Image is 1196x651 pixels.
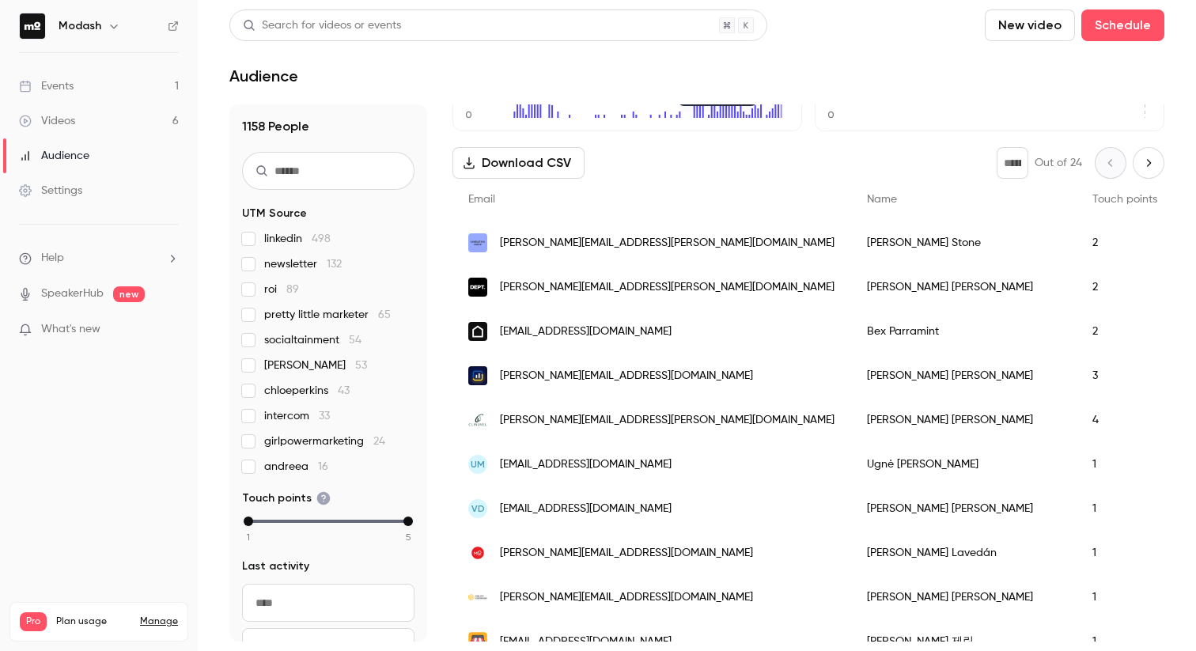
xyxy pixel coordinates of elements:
[1035,155,1082,171] p: Out of 24
[19,78,74,94] div: Events
[468,594,487,601] img: getpolite.com
[468,366,487,385] img: surferseo.com
[229,66,298,85] h1: Audience
[312,233,331,244] span: 498
[867,194,897,205] span: Name
[851,265,1077,309] div: [PERSON_NAME] [PERSON_NAME]
[19,183,82,199] div: Settings
[465,109,472,120] text: 0
[851,398,1077,442] div: [PERSON_NAME] [PERSON_NAME]
[851,354,1077,398] div: [PERSON_NAME] [PERSON_NAME]
[500,235,835,252] span: [PERSON_NAME][EMAIL_ADDRESS][PERSON_NAME][DOMAIN_NAME]
[264,358,367,373] span: [PERSON_NAME]
[19,250,179,267] li: help-dropdown-opener
[56,615,131,628] span: Plan usage
[1077,309,1173,354] div: 2
[242,584,414,622] input: From
[319,411,330,422] span: 33
[1133,147,1164,179] button: Next page
[500,279,835,296] span: [PERSON_NAME][EMAIL_ADDRESS][PERSON_NAME][DOMAIN_NAME]
[20,612,47,631] span: Pro
[1077,442,1173,486] div: 1
[500,456,672,473] span: [EMAIL_ADDRESS][DOMAIN_NAME]
[378,309,391,320] span: 65
[19,113,75,129] div: Videos
[851,575,1077,619] div: [PERSON_NAME] [PERSON_NAME]
[468,278,487,297] img: deptagency.com
[338,385,350,396] span: 43
[242,206,307,221] span: UTM Source
[264,307,391,323] span: pretty little marketer
[59,18,101,34] h6: Modash
[242,558,309,574] span: Last activity
[264,231,331,247] span: linkedin
[349,335,361,346] span: 54
[500,634,672,650] span: [EMAIL_ADDRESS][DOMAIN_NAME]
[1077,221,1173,265] div: 2
[468,194,495,205] span: Email
[471,501,485,516] span: VD
[500,412,835,429] span: [PERSON_NAME][EMAIL_ADDRESS][PERSON_NAME][DOMAIN_NAME]
[264,256,342,272] span: newsletter
[355,360,367,371] span: 53
[1077,531,1173,575] div: 1
[41,250,64,267] span: Help
[286,284,299,295] span: 89
[264,433,385,449] span: girlpowermarketing
[468,233,487,252] img: collectivevoice.com
[468,322,487,341] img: thekindagency.co
[247,530,250,544] span: 1
[851,309,1077,354] div: Bex Parramint
[1077,265,1173,309] div: 2
[403,517,413,526] div: max
[41,286,104,302] a: SpeakerHub
[500,545,753,562] span: [PERSON_NAME][EMAIL_ADDRESS][DOMAIN_NAME]
[264,459,328,475] span: andreea
[985,9,1075,41] button: New video
[500,501,672,517] span: [EMAIL_ADDRESS][DOMAIN_NAME]
[851,531,1077,575] div: [PERSON_NAME] Lavedán
[140,615,178,628] a: Manage
[468,411,487,430] img: clinuvel.com
[327,259,342,270] span: 132
[1081,9,1164,41] button: Schedule
[1077,575,1173,619] div: 1
[406,530,411,544] span: 5
[318,461,328,472] span: 16
[1077,354,1173,398] div: 3
[264,282,299,297] span: roi
[19,148,89,164] div: Audience
[113,286,145,302] span: new
[851,486,1077,531] div: [PERSON_NAME] [PERSON_NAME]
[851,221,1077,265] div: [PERSON_NAME] Stone
[500,589,753,606] span: [PERSON_NAME][EMAIL_ADDRESS][DOMAIN_NAME]
[41,321,100,338] span: What's new
[242,490,331,506] span: Touch points
[500,368,753,384] span: [PERSON_NAME][EMAIL_ADDRESS][DOMAIN_NAME]
[264,332,361,348] span: socialtainment
[242,117,414,136] h1: 1158 People
[264,383,350,399] span: chloeperkins
[452,147,585,179] button: Download CSV
[827,109,835,120] text: 0
[264,408,330,424] span: intercom
[471,457,485,471] span: UM
[468,632,487,651] img: cms-lab.co.kr
[243,17,401,34] div: Search for videos or events
[373,436,385,447] span: 24
[468,543,487,562] img: modash.io
[1077,398,1173,442] div: 4
[20,13,45,39] img: Modash
[1092,194,1157,205] span: Touch points
[500,324,672,340] span: [EMAIL_ADDRESS][DOMAIN_NAME]
[1077,486,1173,531] div: 1
[851,442,1077,486] div: Ugnė [PERSON_NAME]
[244,517,253,526] div: min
